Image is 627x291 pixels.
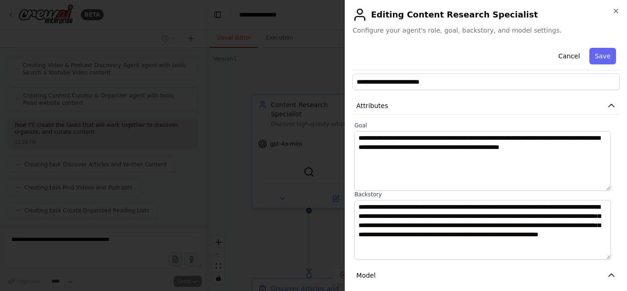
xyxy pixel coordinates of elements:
[354,191,618,198] label: Backstory
[353,97,620,114] button: Attributes
[353,26,620,35] span: Configure your agent's role, goal, backstory, and model settings.
[356,271,375,280] span: Model
[589,48,616,64] button: Save
[353,7,620,22] h2: Editing Content Research Specialist
[354,122,618,129] label: Goal
[553,48,585,64] button: Cancel
[353,267,620,284] button: Model
[356,101,388,110] span: Attributes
